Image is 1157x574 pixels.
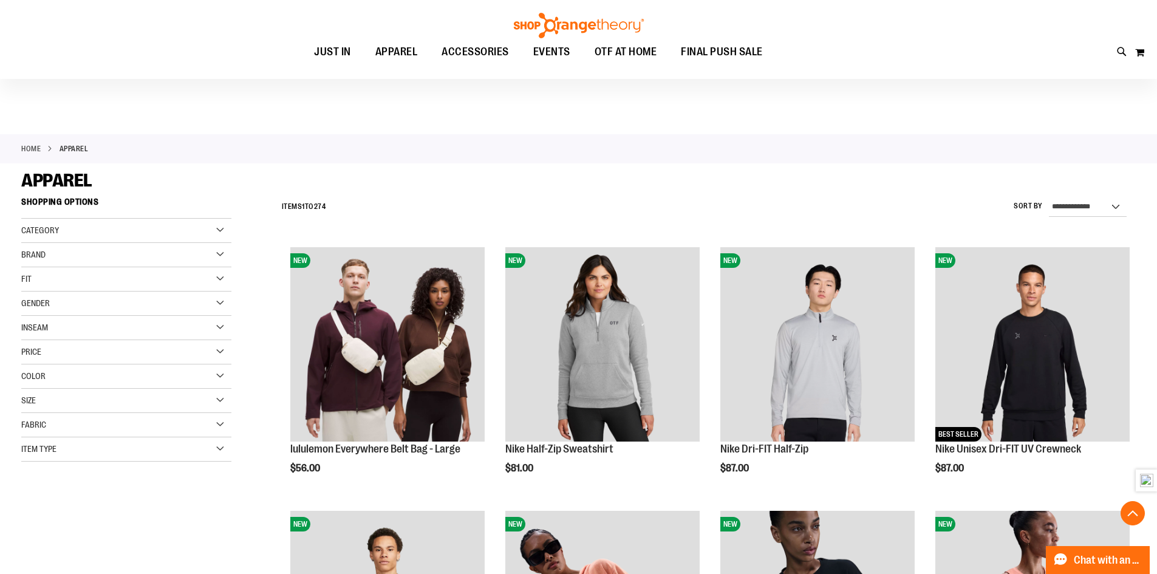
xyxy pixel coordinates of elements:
[284,241,491,505] div: product
[290,253,310,268] span: NEW
[935,253,955,268] span: NEW
[720,247,915,443] a: Nike Dri-FIT Half-ZipNEW
[935,247,1130,443] a: Nike Unisex Dri-FIT UV CrewneckNEWBEST SELLER
[681,38,763,66] span: FINAL PUSH SALE
[290,247,485,442] img: lululemon Everywhere Belt Bag - Large
[21,274,32,284] span: Fit
[720,463,751,474] span: $87.00
[290,517,310,531] span: NEW
[21,347,41,357] span: Price
[314,38,351,66] span: JUST IN
[1121,501,1145,525] button: Back To Top
[499,241,706,505] div: product
[512,13,646,38] img: Shop Orangetheory
[21,250,46,259] span: Brand
[302,202,305,211] span: 1
[935,517,955,531] span: NEW
[314,202,326,211] span: 274
[21,170,92,191] span: APPAREL
[21,371,46,381] span: Color
[935,443,1081,455] a: Nike Unisex Dri-FIT UV Crewneck
[505,247,700,443] a: Nike Half-Zip SweatshirtNEW
[282,197,326,216] h2: Items to
[935,427,981,442] span: BEST SELLER
[720,247,915,442] img: Nike Dri-FIT Half-Zip
[21,323,48,332] span: Inseam
[720,253,740,268] span: NEW
[935,463,966,474] span: $87.00
[595,38,657,66] span: OTF AT HOME
[290,247,485,443] a: lululemon Everywhere Belt Bag - LargeNEW
[533,38,570,66] span: EVENTS
[1014,201,1043,211] label: Sort By
[21,395,36,405] span: Size
[21,191,231,219] strong: Shopping Options
[929,241,1136,505] div: product
[290,463,322,474] span: $56.00
[935,247,1130,442] img: Nike Unisex Dri-FIT UV Crewneck
[505,253,525,268] span: NEW
[21,444,56,454] span: Item Type
[60,143,89,154] strong: APPAREL
[720,517,740,531] span: NEW
[1074,555,1142,566] span: Chat with an Expert
[505,247,700,442] img: Nike Half-Zip Sweatshirt
[21,298,50,308] span: Gender
[21,420,46,429] span: Fabric
[1046,546,1150,574] button: Chat with an Expert
[21,143,41,154] a: Home
[21,225,59,235] span: Category
[720,443,808,455] a: Nike Dri-FIT Half-Zip
[505,443,613,455] a: Nike Half-Zip Sweatshirt
[505,517,525,531] span: NEW
[375,38,418,66] span: APPAREL
[290,443,460,455] a: lululemon Everywhere Belt Bag - Large
[442,38,509,66] span: ACCESSORIES
[714,241,921,505] div: product
[505,463,535,474] span: $81.00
